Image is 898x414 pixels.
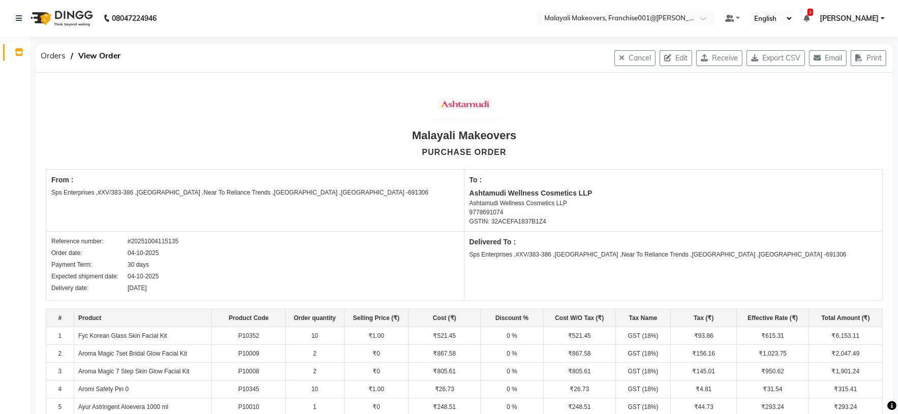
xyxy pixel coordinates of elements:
td: ₹521.45 [409,327,481,345]
b: 08047224946 [112,4,157,33]
td: ₹31.54 [737,380,809,398]
th: Total Amount (₹) [809,309,883,327]
td: GST (18%) [615,345,671,363]
th: Tax Name [615,309,671,327]
button: Export CSV [747,50,805,66]
td: ₹6,153.11 [809,327,883,345]
td: P10345 [212,380,286,398]
div: 9778691074 [470,208,878,217]
div: Reference number: [51,237,128,246]
td: GST (18%) [615,380,671,398]
a: 2 [803,14,810,23]
span: 2 [808,9,813,16]
td: Fyc Korean Glass Skin Facial Kit [74,327,212,345]
th: Order quantity [286,309,344,327]
td: 0 % [481,363,544,380]
div: PURCHASE ORDER [422,146,506,158]
td: 0 % [481,345,544,363]
td: ₹805.61 [543,363,615,380]
td: ₹867.58 [543,345,615,363]
img: logo [26,4,96,33]
td: P10352 [212,327,286,345]
th: Product Code [212,309,286,327]
td: GST (18%) [615,363,671,380]
th: Tax (₹) [671,309,737,327]
div: Sps Enterprises ,#XV/383-386 ,[GEOGRAPHIC_DATA] ,Near To Reliance Trends ,[GEOGRAPHIC_DATA] ,[GEO... [51,188,459,197]
span: View Order [73,47,126,65]
div: Expected shipment date: [51,272,128,281]
div: Sps Enterprises ,#XV/383-386 ,[GEOGRAPHIC_DATA] ,Near To Reliance Trends ,[GEOGRAPHIC_DATA] ,[GEO... [470,250,878,259]
td: 10 [286,380,344,398]
div: [DATE] [128,283,147,293]
div: Ashtamudi Wellness Cosmetics LLP [470,199,878,208]
button: Edit [660,50,692,66]
div: Ashtamudi Wellness Cosmetics LLP [470,188,878,199]
td: ₹805.61 [409,363,481,380]
div: Malayali Makeovers [412,127,516,144]
th: Cost (₹) [409,309,481,327]
div: To : [470,175,878,185]
div: Delivery date: [51,283,128,293]
th: Cost W/O Tax (₹) [543,309,615,327]
td: ₹26.73 [543,380,615,398]
th: # [46,309,74,327]
button: Print [851,50,886,66]
td: 1 [46,327,74,345]
td: ₹145.01 [671,363,737,380]
button: Receive [696,50,742,66]
td: GST (18%) [615,327,671,345]
td: ₹93.86 [671,327,737,345]
td: ₹615.31 [737,327,809,345]
td: P10009 [212,345,286,363]
div: Order date: [51,248,128,258]
div: From : [51,175,459,185]
td: ₹1,901.24 [809,363,883,380]
button: Cancel [614,50,656,66]
td: ₹26.73 [409,380,481,398]
td: ₹156.16 [671,345,737,363]
td: 0 % [481,380,544,398]
td: 0 % [481,327,544,345]
div: Payment Term: [51,260,128,269]
td: Aroma Magic 7 Step Skin Glow Facial Kit [74,363,212,380]
div: GSTIN: 32ACEFA1837B1Z4 [470,217,878,226]
td: ₹0 [344,345,409,363]
td: P10008 [212,363,286,380]
td: 2 [286,345,344,363]
td: ₹521.45 [543,327,615,345]
td: ₹950.62 [737,363,809,380]
img: Company Logo [428,85,500,122]
td: ₹1,023.75 [737,345,809,363]
div: 30 days [128,260,149,269]
td: ₹1.00 [344,380,409,398]
span: [PERSON_NAME] [820,13,879,24]
td: 2 [46,345,74,363]
div: #20251004115135 [128,237,178,246]
th: Effective Rate (₹) [737,309,809,327]
th: Product [74,309,212,327]
span: Orders [36,47,71,65]
div: 04-10-2025 [128,248,159,258]
th: Selling Price (₹) [344,309,409,327]
td: 10 [286,327,344,345]
button: Email [809,50,847,66]
td: Aroma Magic 7set Bridal Glow Facial Kit [74,345,212,363]
th: Discount % [481,309,544,327]
td: 2 [286,363,344,380]
div: 04-10-2025 [128,272,159,281]
td: ₹867.58 [409,345,481,363]
td: ₹315.41 [809,380,883,398]
div: Delivered To : [470,237,878,247]
td: 4 [46,380,74,398]
td: ₹4.81 [671,380,737,398]
td: ₹2,047.49 [809,345,883,363]
td: 3 [46,363,74,380]
td: ₹1.00 [344,327,409,345]
td: ₹0 [344,363,409,380]
td: Aromi Safety Pin 0 [74,380,212,398]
